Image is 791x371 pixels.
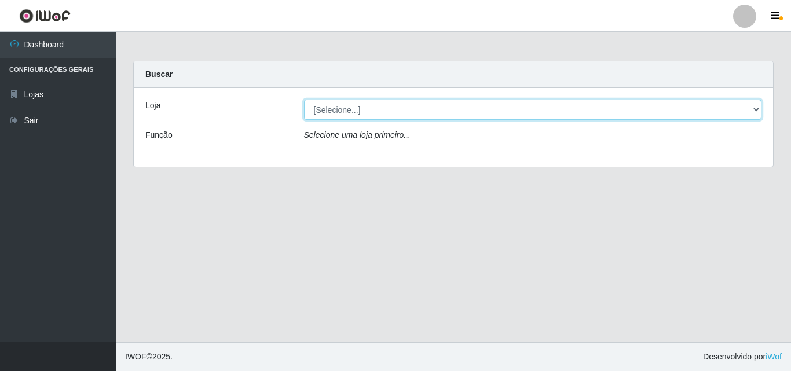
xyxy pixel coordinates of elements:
[145,129,173,141] label: Função
[19,9,71,23] img: CoreUI Logo
[125,351,173,363] span: © 2025 .
[125,352,147,361] span: IWOF
[145,100,160,112] label: Loja
[145,69,173,79] strong: Buscar
[703,351,782,363] span: Desenvolvido por
[304,130,411,139] i: Selecione uma loja primeiro...
[766,352,782,361] a: iWof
